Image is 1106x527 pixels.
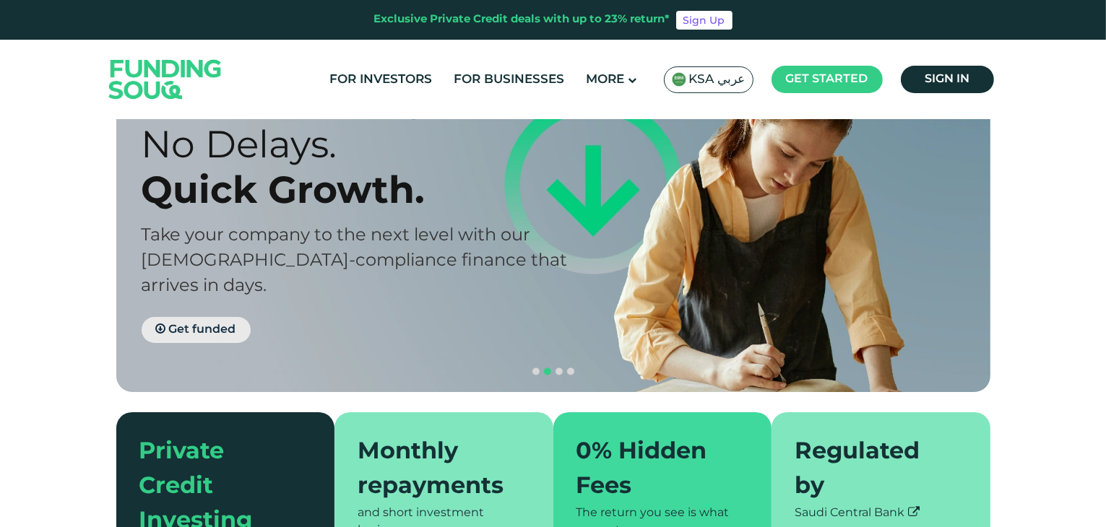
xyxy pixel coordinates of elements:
a: For Businesses [451,68,569,92]
div: Saudi Central Bank [795,505,967,522]
a: Sign in [901,66,994,93]
span: Get funded [169,324,236,335]
span: Get started [786,74,868,84]
img: Logo [95,43,236,116]
div: Exclusive Private Credit deals with up to 23% return* [374,12,670,28]
div: [DEMOGRAPHIC_DATA]-compliance finance that arrives in days. [142,248,579,299]
button: navigation [565,366,576,378]
button: navigation [530,366,542,378]
button: navigation [542,366,553,378]
span: Sign in [925,74,969,84]
a: For Investors [327,68,436,92]
img: SA Flag [672,72,686,87]
div: Quick Growth. [142,167,579,212]
div: No Delays. [142,121,579,167]
div: Regulated by [795,435,950,505]
a: Get funded [142,317,251,343]
button: navigation [553,366,565,378]
a: Sign Up [676,11,733,30]
div: Take your company to the next level with our [142,223,579,248]
div: 0% Hidden Fees [576,435,732,505]
div: Monthly repayments [358,435,513,505]
span: KSA عربي [689,71,746,88]
span: More [587,74,625,86]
